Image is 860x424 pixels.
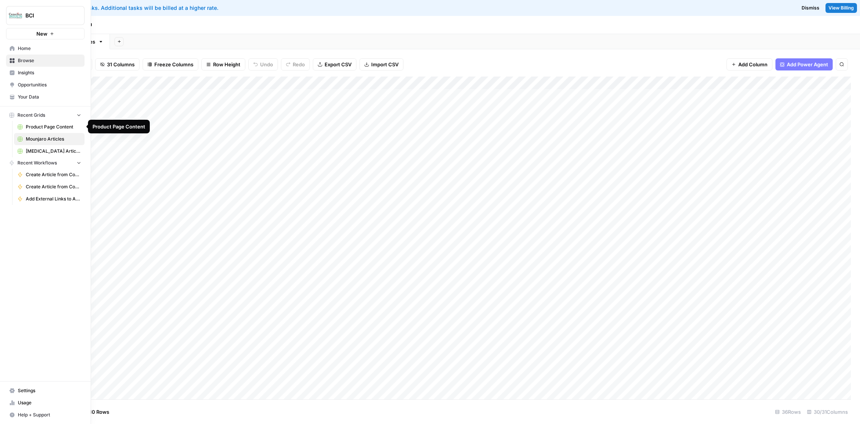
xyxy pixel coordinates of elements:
[18,387,81,394] span: Settings
[79,408,109,416] span: Add 10 Rows
[772,406,804,418] div: 36 Rows
[775,58,833,70] button: Add Power Agent
[17,160,57,166] span: Recent Workflows
[6,6,85,25] button: Workspace: BCI
[325,61,352,68] span: Export CSV
[26,124,81,130] span: Product Page Content
[6,67,85,79] a: Insights
[14,169,85,181] a: Create Article from Content Brief - [MEDICAL_DATA]
[6,28,85,39] button: New
[6,79,85,91] a: Opportunities
[95,58,140,70] button: 31 Columns
[36,30,47,38] span: New
[17,112,45,119] span: Recent Grids
[6,110,85,121] button: Recent Grids
[6,397,85,409] a: Usage
[213,61,240,68] span: Row Height
[9,9,22,22] img: BCI Logo
[260,61,273,68] span: Undo
[18,57,81,64] span: Browse
[201,58,245,70] button: Row Height
[26,196,81,202] span: Add External Links to Article
[248,58,278,70] button: Undo
[6,55,85,67] a: Browse
[18,81,81,88] span: Opportunities
[6,157,85,169] button: Recent Workflows
[738,61,767,68] span: Add Column
[825,3,857,13] a: View Billing
[154,61,193,68] span: Freeze Columns
[829,5,854,11] span: View Billing
[26,183,81,190] span: Create Article from Content Brief - [PERSON_NAME]
[313,58,356,70] button: Export CSV
[6,409,85,421] button: Help + Support
[107,61,135,68] span: 31 Columns
[25,12,71,19] span: BCI
[6,42,85,55] a: Home
[14,121,85,133] a: Product Page Content
[18,45,81,52] span: Home
[14,133,85,145] a: Mounjaro Articles
[26,171,81,178] span: Create Article from Content Brief - [MEDICAL_DATA]
[18,411,81,418] span: Help + Support
[6,385,85,397] a: Settings
[26,136,81,142] span: Mounjaro Articles
[799,3,822,13] button: Dismiss
[14,145,85,157] a: [MEDICAL_DATA] Articles
[281,58,310,70] button: Redo
[143,58,198,70] button: Freeze Columns
[293,61,305,68] span: Redo
[371,61,399,68] span: Import CSV
[6,91,85,103] a: Your Data
[359,58,403,70] button: Import CSV
[18,69,81,76] span: Insights
[93,123,145,130] div: Product Page Content
[26,148,81,155] span: [MEDICAL_DATA] Articles
[14,181,85,193] a: Create Article from Content Brief - [PERSON_NAME]
[18,94,81,100] span: Your Data
[14,193,85,205] a: Add External Links to Article
[787,61,828,68] span: Add Power Agent
[804,406,851,418] div: 30/31 Columns
[6,4,507,12] div: You've used your included tasks. Additional tasks will be billed at a higher rate.
[727,58,772,70] button: Add Column
[802,5,819,11] span: Dismiss
[18,399,81,406] span: Usage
